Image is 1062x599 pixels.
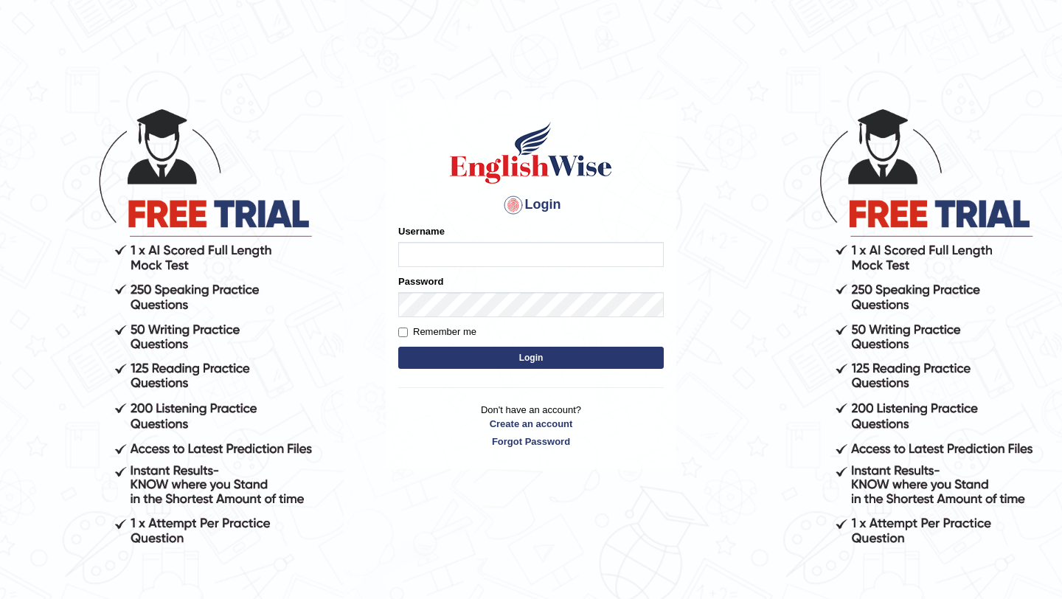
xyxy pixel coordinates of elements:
[447,120,615,186] img: Logo of English Wise sign in for intelligent practice with AI
[398,328,408,337] input: Remember me
[398,417,664,431] a: Create an account
[398,224,445,238] label: Username
[398,325,476,339] label: Remember me
[398,434,664,449] a: Forgot Password
[398,274,443,288] label: Password
[398,403,664,449] p: Don't have an account?
[398,347,664,369] button: Login
[398,193,664,217] h4: Login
